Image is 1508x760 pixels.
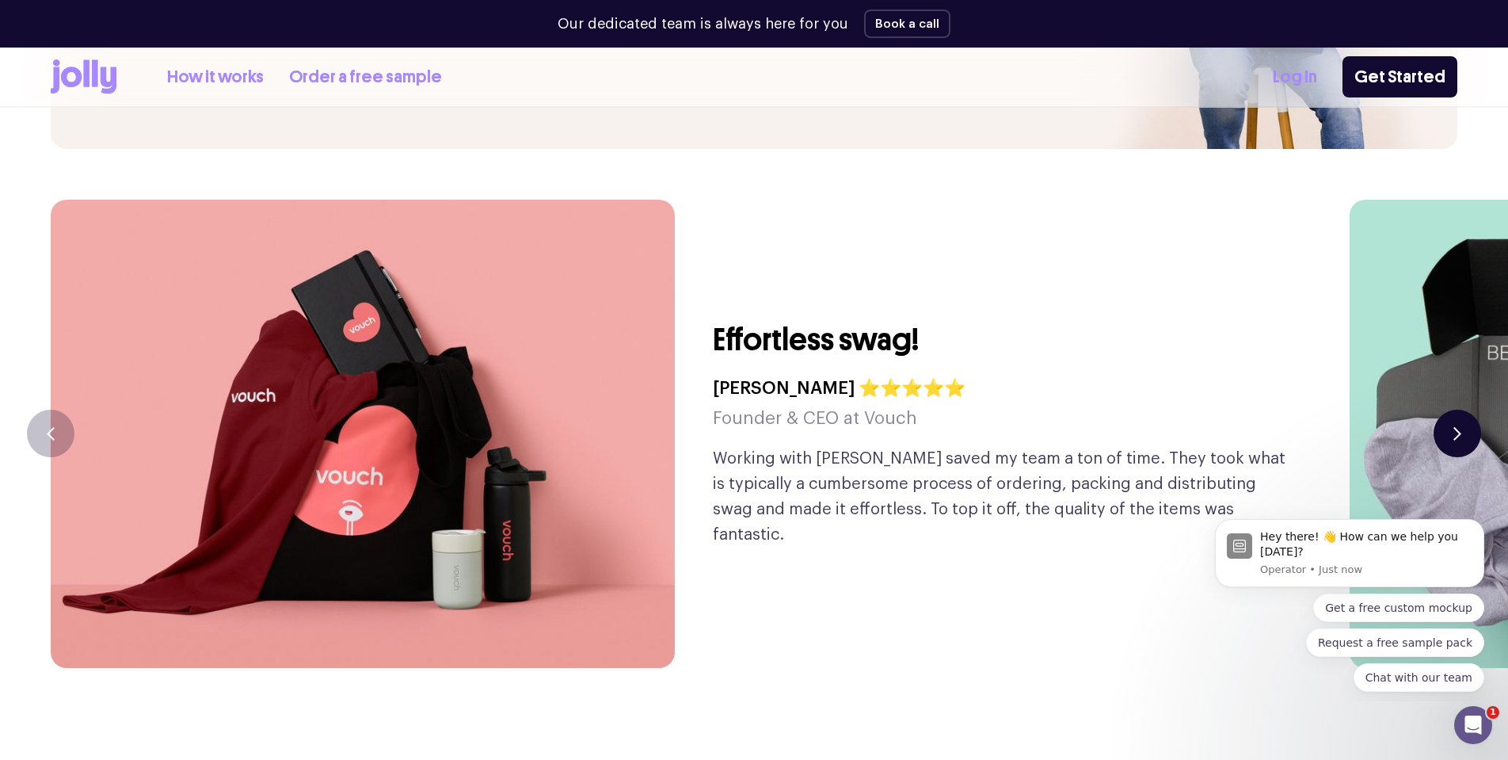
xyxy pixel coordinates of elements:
[1487,706,1499,719] span: 1
[1454,706,1492,744] iframe: Intercom live chat
[713,319,919,361] h3: Effortless swag!
[1273,64,1317,90] a: Log In
[558,13,848,35] p: Our dedicated team is always here for you
[289,64,442,90] a: Order a free sample
[713,446,1299,548] p: Working with [PERSON_NAME] saved my team a ton of time. They took what is typically a cumbersome ...
[1342,56,1457,97] a: Get Started
[167,64,264,90] a: How it works
[713,373,965,403] h4: [PERSON_NAME] ⭐⭐⭐⭐⭐
[864,10,950,38] button: Book a call
[1191,506,1508,701] iframe: Intercom notifications message
[713,403,965,433] h5: Founder & CEO at Vouch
